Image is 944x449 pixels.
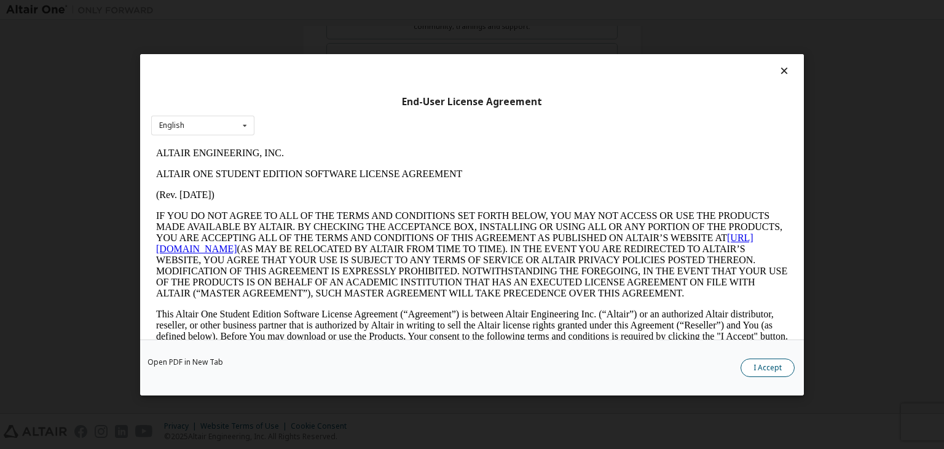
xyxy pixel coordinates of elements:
a: Open PDF in New Tab [147,359,223,366]
p: (Rev. [DATE]) [5,47,637,58]
p: ALTAIR ONE STUDENT EDITION SOFTWARE LICENSE AGREEMENT [5,26,637,37]
p: This Altair One Student Edition Software License Agreement (“Agreement”) is between Altair Engine... [5,166,637,210]
p: IF YOU DO NOT AGREE TO ALL OF THE TERMS AND CONDITIONS SET FORTH BELOW, YOU MAY NOT ACCESS OR USE... [5,68,637,156]
div: End-User License Agreement [151,95,793,108]
div: English [159,122,184,129]
button: I Accept [741,359,795,377]
p: ALTAIR ENGINEERING, INC. [5,5,637,16]
a: [URL][DOMAIN_NAME] [5,90,602,111]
